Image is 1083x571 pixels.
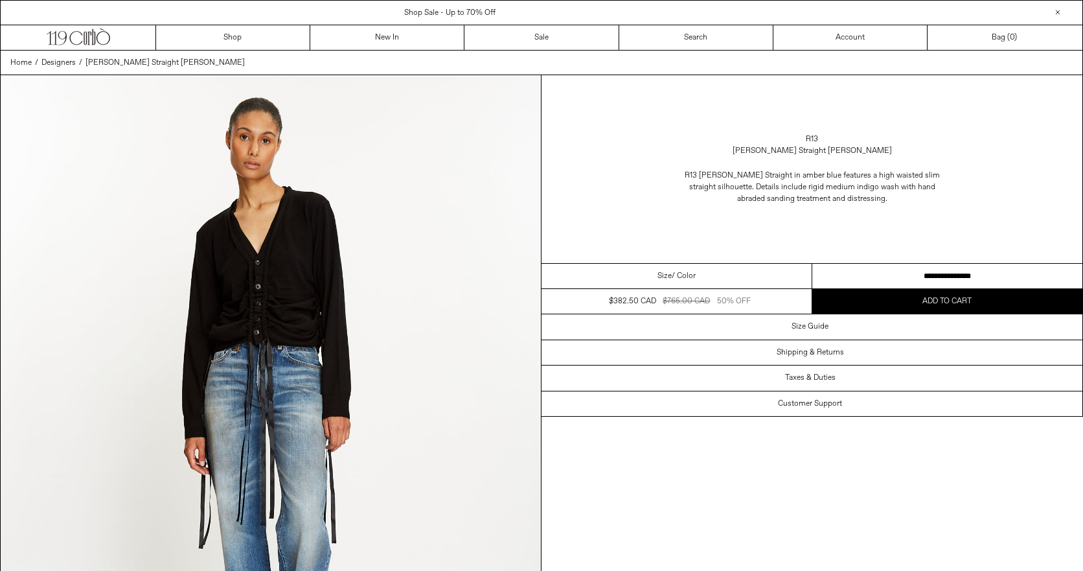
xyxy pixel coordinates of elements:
[41,57,76,69] a: Designers
[464,25,619,50] a: Sale
[683,170,942,205] span: R13 [PERSON_NAME] Straight in amber blue features a high waisted slim straight silhouette. Detail...
[619,25,773,50] a: Search
[785,373,836,382] h3: Taxes & Duties
[672,270,696,282] span: / Color
[733,145,892,157] div: [PERSON_NAME] Straight [PERSON_NAME]
[928,25,1082,50] a: Bag ()
[156,25,310,50] a: Shop
[310,25,464,50] a: New In
[792,322,828,331] h3: Size Guide
[663,296,710,307] div: $765.00 CAD
[922,296,972,307] span: Add to cart
[10,57,32,69] a: Home
[609,296,656,307] div: $382.50 CAD
[85,57,245,69] a: [PERSON_NAME] Straight [PERSON_NAME]
[1010,32,1014,43] span: 0
[85,58,245,68] span: [PERSON_NAME] Straight [PERSON_NAME]
[35,57,38,69] span: /
[717,296,751,307] div: 50% OFF
[404,8,496,18] a: Shop Sale - Up to 70% Off
[1010,32,1017,43] span: )
[79,57,82,69] span: /
[806,134,818,145] a: R13
[812,289,1083,314] button: Add to cart
[10,58,32,68] span: Home
[41,58,76,68] span: Designers
[778,399,842,408] h3: Customer Support
[773,25,928,50] a: Account
[657,270,672,282] span: Size
[777,348,844,357] h3: Shipping & Returns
